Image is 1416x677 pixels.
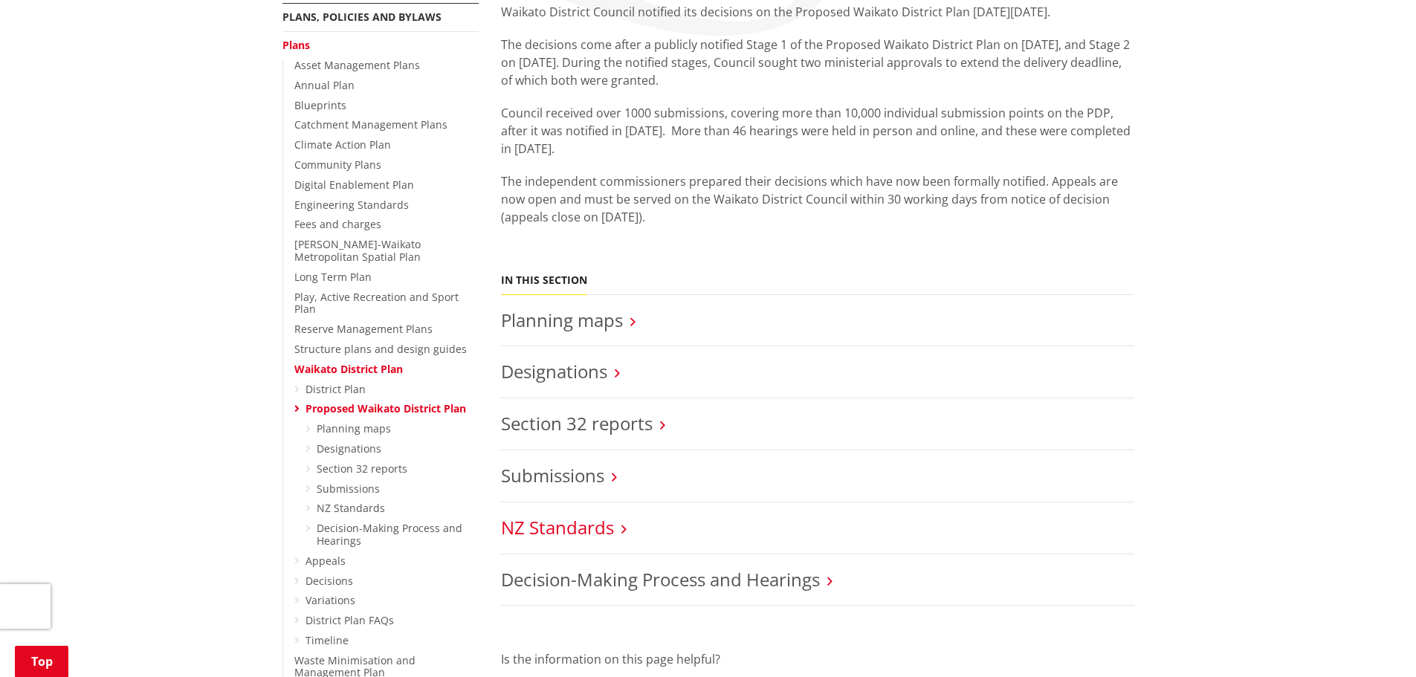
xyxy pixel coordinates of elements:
[305,554,346,568] a: Appeals
[294,58,420,72] a: Asset Management Plans
[317,521,462,548] a: Decision-Making Process and Hearings
[305,613,394,627] a: District Plan FAQs
[294,117,447,132] a: Catchment Management Plans
[1348,615,1401,668] iframe: Messenger Launcher
[501,567,820,592] a: Decision-Making Process and Hearings
[294,137,391,152] a: Climate Action Plan
[317,482,380,496] a: Submissions
[501,359,607,383] a: Designations
[305,401,466,415] a: Proposed Waikato District Plan
[294,78,355,92] a: Annual Plan
[294,342,467,356] a: Structure plans and design guides
[501,36,1134,89] p: The decisions come after a publicly notified Stage 1 of the Proposed Waikato District Plan on [DA...
[294,158,381,172] a: Community Plans
[294,270,372,284] a: Long Term Plan
[501,463,604,487] a: Submissions
[294,362,403,376] a: Waikato District Plan
[305,382,366,396] a: District Plan
[294,98,346,112] a: Blueprints
[317,461,407,476] a: Section 32 reports
[305,633,349,647] a: Timeline
[317,441,381,456] a: Designations
[294,217,381,231] a: Fees and charges
[501,650,1134,668] p: Is the information on this page helpful?
[501,104,1134,158] p: Council received over 1000 submissions, covering more than 10,000 individual submission points on...
[501,308,623,332] a: Planning maps
[305,593,355,607] a: Variations
[294,237,421,264] a: [PERSON_NAME]-Waikato Metropolitan Spatial Plan
[501,3,1134,21] p: Waikato District Council notified its decisions on the Proposed Waikato District Plan [DATE][DATE].
[282,10,442,24] a: Plans, policies and bylaws
[501,411,653,435] a: Section 32 reports
[317,421,391,435] a: Planning maps
[282,38,310,52] a: Plans
[501,172,1134,226] p: The independent commissioners prepared their decisions which have now been formally notified. App...
[294,322,433,336] a: Reserve Management Plans
[294,178,414,192] a: Digital Enablement Plan
[317,501,385,515] a: NZ Standards
[305,574,353,588] a: Decisions
[501,515,614,540] a: NZ Standards
[294,290,459,317] a: Play, Active Recreation and Sport Plan
[294,198,409,212] a: Engineering Standards
[501,274,587,287] h5: In this section
[15,646,68,677] a: Top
